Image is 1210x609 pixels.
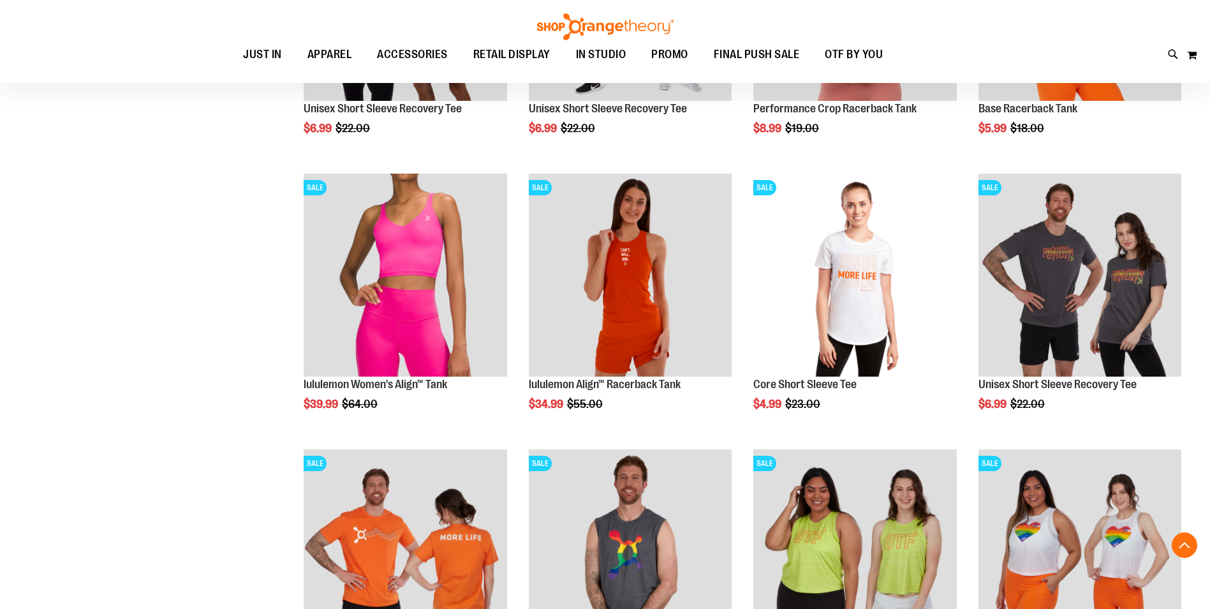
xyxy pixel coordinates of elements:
span: $23.00 [785,398,822,410]
img: Product image for Unisex Short Sleeve Recovery Tee [978,174,1181,377]
a: Product image for lululemon Womens Align TankSALE [304,174,506,379]
div: product [972,167,1188,443]
span: $5.99 [978,122,1008,135]
span: $39.99 [304,398,340,410]
span: $6.99 [529,122,559,135]
div: product [747,167,963,443]
span: PROMO [651,40,688,69]
span: $18.00 [1010,122,1046,135]
a: IN STUDIO [563,40,639,70]
span: SALE [753,180,776,195]
span: $64.00 [342,398,380,410]
span: SALE [978,456,1001,471]
span: SALE [529,180,552,195]
span: OTF BY YOU [825,40,883,69]
span: SALE [978,180,1001,195]
span: $19.00 [785,122,821,135]
span: SALE [304,180,327,195]
span: FINAL PUSH SALE [714,40,800,69]
a: lululemon Align™ Racerback Tank [529,378,681,391]
a: Unisex Short Sleeve Recovery Tee [529,102,687,115]
a: lululemon Women's Align™ Tank [304,378,447,391]
img: Product image for Core Short Sleeve Tee [753,174,956,377]
button: Back To Top [1172,532,1197,558]
span: APPAREL [307,40,352,69]
div: product [297,167,513,443]
a: RETAIL DISPLAY [461,40,563,70]
img: Shop Orangetheory [535,13,675,40]
span: RETAIL DISPLAY [473,40,550,69]
a: ACCESSORIES [364,40,461,70]
span: JUST IN [243,40,282,69]
span: $4.99 [753,398,783,410]
a: FINAL PUSH SALE [701,40,813,70]
span: SALE [304,456,327,471]
a: OTF BY YOU [812,40,896,70]
span: IN STUDIO [576,40,626,69]
span: SALE [529,456,552,471]
a: PROMO [638,40,701,70]
span: $22.00 [1010,398,1047,410]
span: SALE [753,456,776,471]
span: $6.99 [304,122,334,135]
span: $22.00 [561,122,597,135]
span: $55.00 [567,398,605,410]
a: Product image for Unisex Short Sleeve Recovery TeeSALE [978,174,1181,379]
a: APPAREL [295,40,365,69]
a: Unisex Short Sleeve Recovery Tee [978,378,1137,391]
a: Performance Crop Racerback Tank [753,102,917,115]
span: $6.99 [978,398,1008,410]
span: $34.99 [529,398,565,410]
div: product [522,167,738,443]
span: ACCESSORIES [377,40,448,69]
a: Product image for Core Short Sleeve TeeSALE [753,174,956,379]
span: $22.00 [336,122,372,135]
a: Unisex Short Sleeve Recovery Tee [304,102,462,115]
span: $8.99 [753,122,783,135]
img: Product image for lululemon Align™ Racerback Tank [529,174,732,377]
a: Base Racerback Tank [978,102,1077,115]
a: JUST IN [230,40,295,70]
img: Product image for lululemon Womens Align Tank [304,174,506,377]
a: Core Short Sleeve Tee [753,378,857,391]
a: Product image for lululemon Align™ Racerback TankSALE [529,174,732,379]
